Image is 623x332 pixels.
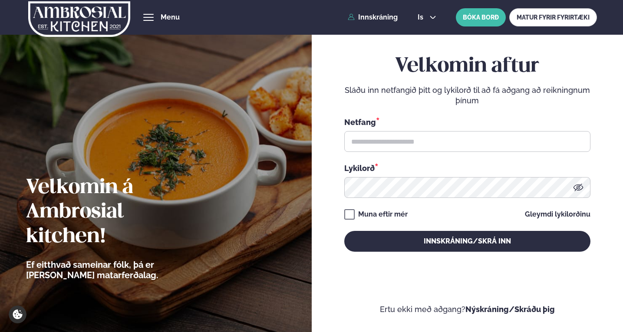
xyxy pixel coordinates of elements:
[344,54,590,79] h2: Velkomin aftur
[344,85,590,106] p: Sláðu inn netfangið þitt og lykilorð til að fá aðgang að reikningnum þínum
[465,305,555,314] a: Nýskráning/Skráðu þig
[9,306,26,323] a: Cookie settings
[344,162,590,174] div: Lykilorð
[348,13,398,21] a: Innskráning
[525,211,590,218] a: Gleymdi lykilorðinu
[26,260,206,280] p: Ef eitthvað sameinar fólk, þá er [PERSON_NAME] matarferðalag.
[26,176,206,249] h2: Velkomin á Ambrosial kitchen!
[337,304,597,315] p: Ertu ekki með aðgang?
[344,231,590,252] button: Innskráning/Skrá inn
[418,14,426,21] span: is
[456,8,506,26] button: BÓKA BORÐ
[143,12,154,23] button: hamburger
[411,14,443,21] button: is
[509,8,597,26] a: MATUR FYRIR FYRIRTÆKI
[344,116,590,128] div: Netfang
[28,1,131,37] img: logo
